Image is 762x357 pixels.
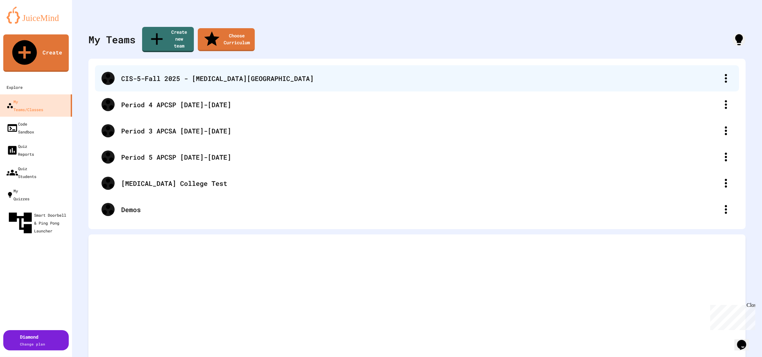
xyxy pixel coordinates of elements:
div: Explore [7,83,23,91]
iframe: chat widget [708,302,755,330]
div: Quiz Reports [7,142,34,158]
div: [MEDICAL_DATA] College Test [95,170,739,196]
div: Period 4 APCSP [DATE]-[DATE] [95,91,739,118]
div: Demos [121,205,719,214]
div: Chat with us now!Close [3,3,45,42]
div: Diamond [20,333,46,347]
div: How it works [733,33,746,46]
div: Smart Doorbell & Ping Pong Launcher [7,209,69,237]
a: Choose Curriculum [198,28,255,51]
span: Change plan [20,342,46,347]
div: CIS-5-Fall 2025 - [MEDICAL_DATA][GEOGRAPHIC_DATA] [121,73,719,83]
div: Period 4 APCSP [DATE]-[DATE] [121,100,719,109]
div: CIS-5-Fall 2025 - [MEDICAL_DATA][GEOGRAPHIC_DATA] [95,65,739,91]
a: Create [3,34,69,72]
div: Period 5 APCSP [DATE]-[DATE] [121,152,719,162]
div: My Quizzes [7,187,29,203]
button: DiamondChange plan [3,330,69,350]
div: My Teams [88,32,136,47]
a: Create new team [142,27,194,52]
div: My Teams/Classes [7,98,43,113]
div: Quiz Students [7,165,36,180]
img: logo-orange.svg [7,7,65,24]
div: Period 3 APCSA [DATE]-[DATE] [95,118,739,144]
div: Period 3 APCSA [DATE]-[DATE] [121,126,719,136]
iframe: chat widget [734,331,755,350]
div: Period 5 APCSP [DATE]-[DATE] [95,144,739,170]
div: [MEDICAL_DATA] College Test [121,178,719,188]
div: Code Sandbox [7,120,34,136]
div: Demos [95,196,739,223]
